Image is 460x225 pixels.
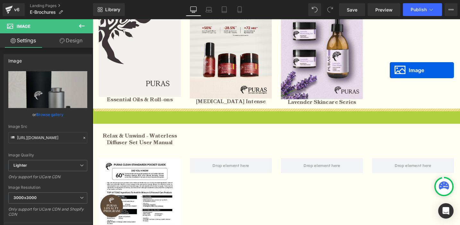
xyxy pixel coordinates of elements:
[93,3,125,16] a: New Library
[308,3,321,16] button: Undo
[105,7,120,13] span: Library
[403,3,442,16] button: Publish
[199,85,285,92] h4: Lavender Skincare Series
[48,33,94,48] a: Design
[36,109,64,120] a: Browse gallery
[347,6,357,13] span: Save
[8,207,87,221] div: Only support for UCare CDN and Shopify CDN
[13,163,27,168] b: Lighter
[103,84,189,91] h4: [MEDICAL_DATA] Intense
[6,82,93,89] h4: Essential Oils & Roll-ons
[8,124,87,129] div: Image Src
[30,3,93,8] a: Landing Pages
[8,185,87,190] div: Image Resolution
[324,3,336,16] button: Redo
[217,3,232,16] a: Tablet
[13,5,21,14] div: v6
[438,203,454,219] div: Open Intercom Messenger
[8,54,22,63] div: Image
[368,3,400,16] a: Preview
[13,195,37,200] b: 3000x3000
[201,3,217,16] a: Laptop
[375,6,393,13] span: Preview
[232,3,247,16] a: Mobile
[8,111,87,118] div: or
[186,3,201,16] a: Desktop
[8,153,87,157] div: Image Quality
[30,10,56,15] span: E-Brochures
[6,120,93,134] h4: Relax & Unwind - Waterless Diffuser Set User Manual
[411,7,427,12] span: Publish
[8,174,87,184] div: Only support for UCare CDN
[445,3,457,16] button: More
[8,132,87,143] input: Link
[17,24,30,29] span: Image
[3,3,25,16] a: v6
